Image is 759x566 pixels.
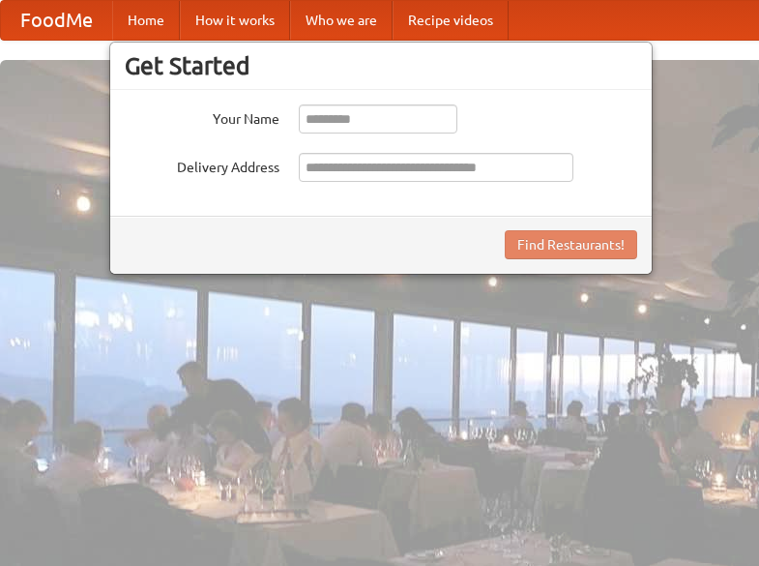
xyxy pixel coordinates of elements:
[1,1,112,40] a: FoodMe
[125,51,637,80] h3: Get Started
[393,1,509,40] a: Recipe videos
[505,230,637,259] button: Find Restaurants!
[112,1,180,40] a: Home
[180,1,290,40] a: How it works
[290,1,393,40] a: Who we are
[125,104,279,129] label: Your Name
[125,153,279,177] label: Delivery Address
